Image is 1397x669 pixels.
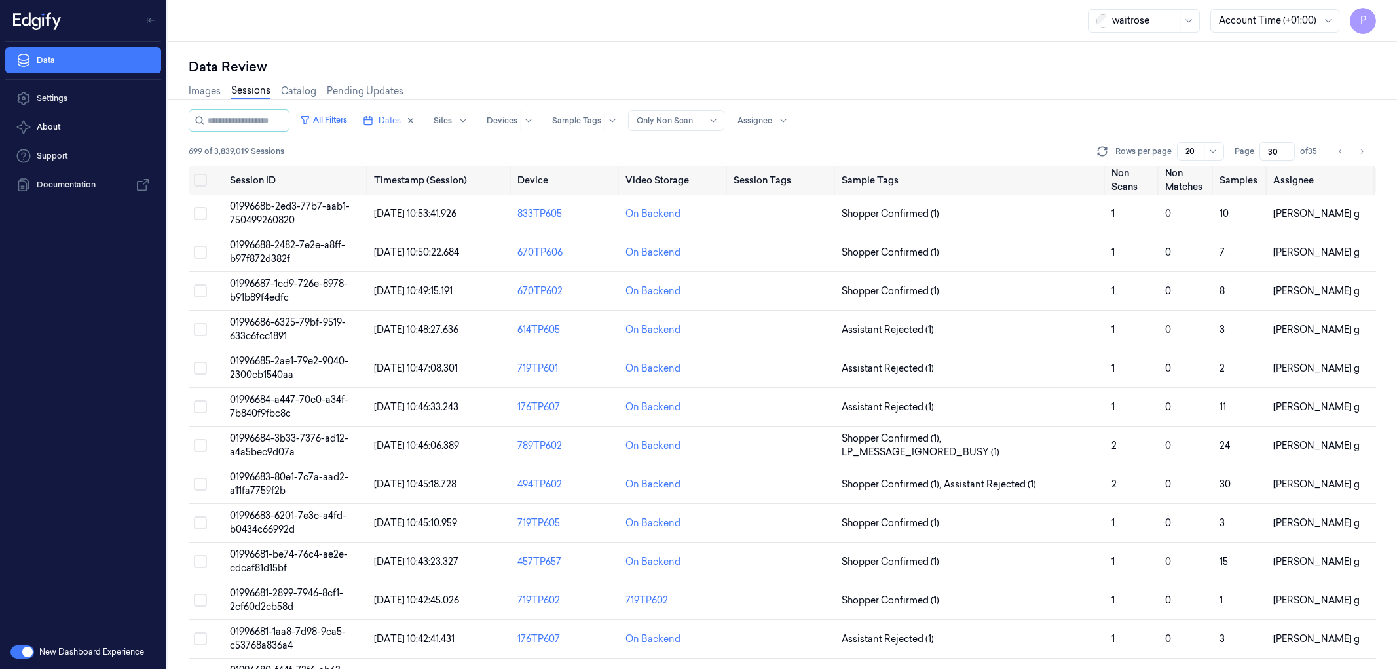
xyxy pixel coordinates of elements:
[625,439,680,453] div: On Backend
[1106,166,1160,195] th: Non Scans
[1165,517,1171,529] span: 0
[1273,556,1360,567] span: [PERSON_NAME] g
[625,400,680,414] div: On Backend
[517,516,615,530] div: 719TP605
[1111,324,1115,335] span: 1
[1111,594,1115,606] span: 1
[842,446,999,459] span: LP_MESSAGE_IGNORED_BUSY (1)
[374,440,459,451] span: [DATE] 10:46:06.389
[1273,324,1360,335] span: [PERSON_NAME] g
[842,284,939,298] span: Shopper Confirmed (1)
[281,85,316,98] a: Catalog
[1165,401,1171,413] span: 0
[625,284,680,298] div: On Backend
[1165,324,1171,335] span: 0
[1332,142,1350,161] button: Go to previous page
[836,166,1106,195] th: Sample Tags
[374,556,458,567] span: [DATE] 10:43:23.327
[5,114,161,140] button: About
[1273,440,1360,451] span: [PERSON_NAME] g
[230,278,348,303] span: 01996687-1cd9-726e-8978-b91b89f4edfc
[230,548,348,574] span: 01996681-be74-76c4-ae2e-cdcaf81d15bf
[1220,246,1225,258] span: 7
[1165,594,1171,606] span: 0
[230,626,346,651] span: 01996681-1aa8-7d98-9ca5-c53768a836a4
[625,246,680,259] div: On Backend
[1220,401,1226,413] span: 11
[230,355,348,381] span: 01996685-2ae1-79e2-9040-2300cb1540aa
[230,471,348,497] span: 01996683-80e1-7c7a-aad2-a11fa7759f2b
[230,587,343,613] span: 01996681-2899-7946-8cf1-2cf60d2cb58d
[194,516,207,529] button: Select row
[625,323,680,337] div: On Backend
[1220,285,1225,297] span: 8
[1220,594,1223,606] span: 1
[1273,246,1360,258] span: [PERSON_NAME] g
[517,439,615,453] div: 789TP602
[842,594,939,607] span: Shopper Confirmed (1)
[1332,142,1371,161] nav: pagination
[1352,142,1371,161] button: Go to next page
[189,58,1376,76] div: Data Review
[1111,440,1117,451] span: 2
[1350,8,1376,34] span: P
[230,201,350,226] span: 0199668b-2ed3-77b7-aab1-750499260820
[231,84,270,99] a: Sessions
[194,246,207,259] button: Select row
[842,323,934,337] span: Assistant Rejected (1)
[374,246,459,258] span: [DATE] 10:50:22.684
[1273,285,1360,297] span: [PERSON_NAME] g
[512,166,620,195] th: Device
[194,284,207,297] button: Select row
[230,432,348,458] span: 01996684-3b33-7376-ad12-a4a5bec9d07a
[189,85,221,98] a: Images
[517,478,615,491] div: 494TP602
[230,239,345,265] span: 01996688-2482-7e2e-a8ff-b97f872d382f
[1220,362,1225,374] span: 2
[842,400,934,414] span: Assistant Rejected (1)
[1165,208,1171,220] span: 0
[327,85,403,98] a: Pending Updates
[625,478,680,491] div: On Backend
[194,362,207,375] button: Select row
[374,478,456,490] span: [DATE] 10:45:18.728
[1273,208,1360,220] span: [PERSON_NAME] g
[1165,285,1171,297] span: 0
[728,166,836,195] th: Session Tags
[1165,556,1171,567] span: 0
[1273,401,1360,413] span: [PERSON_NAME] g
[1160,166,1214,195] th: Non Matches
[194,323,207,336] button: Select row
[374,594,459,606] span: [DATE] 10:42:45.026
[625,632,680,646] div: On Backend
[842,246,939,259] span: Shopper Confirmed (1)
[374,362,458,374] span: [DATE] 10:47:08.301
[374,324,458,335] span: [DATE] 10:48:27.636
[842,478,944,491] span: Shopper Confirmed (1) ,
[517,362,615,375] div: 719TP601
[374,208,456,220] span: [DATE] 10:53:41.926
[5,85,161,111] a: Settings
[1220,633,1225,645] span: 3
[1220,556,1228,567] span: 15
[230,316,346,342] span: 01996686-6325-79bf-9519-633c6fcc1891
[1300,145,1321,157] span: of 35
[842,432,944,446] span: Shopper Confirmed (1) ,
[1214,166,1268,195] th: Samples
[379,115,401,126] span: Dates
[1165,478,1171,490] span: 0
[1273,362,1360,374] span: [PERSON_NAME] g
[1111,362,1115,374] span: 1
[1220,517,1225,529] span: 3
[842,555,939,569] span: Shopper Confirmed (1)
[1111,401,1115,413] span: 1
[625,207,680,221] div: On Backend
[374,517,457,529] span: [DATE] 10:45:10.959
[1111,517,1115,529] span: 1
[517,594,615,607] div: 719TP602
[194,478,207,491] button: Select row
[842,516,939,530] span: Shopper Confirmed (1)
[374,401,458,413] span: [DATE] 10:46:33.243
[374,285,453,297] span: [DATE] 10:49:15.191
[517,632,615,646] div: 176TP607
